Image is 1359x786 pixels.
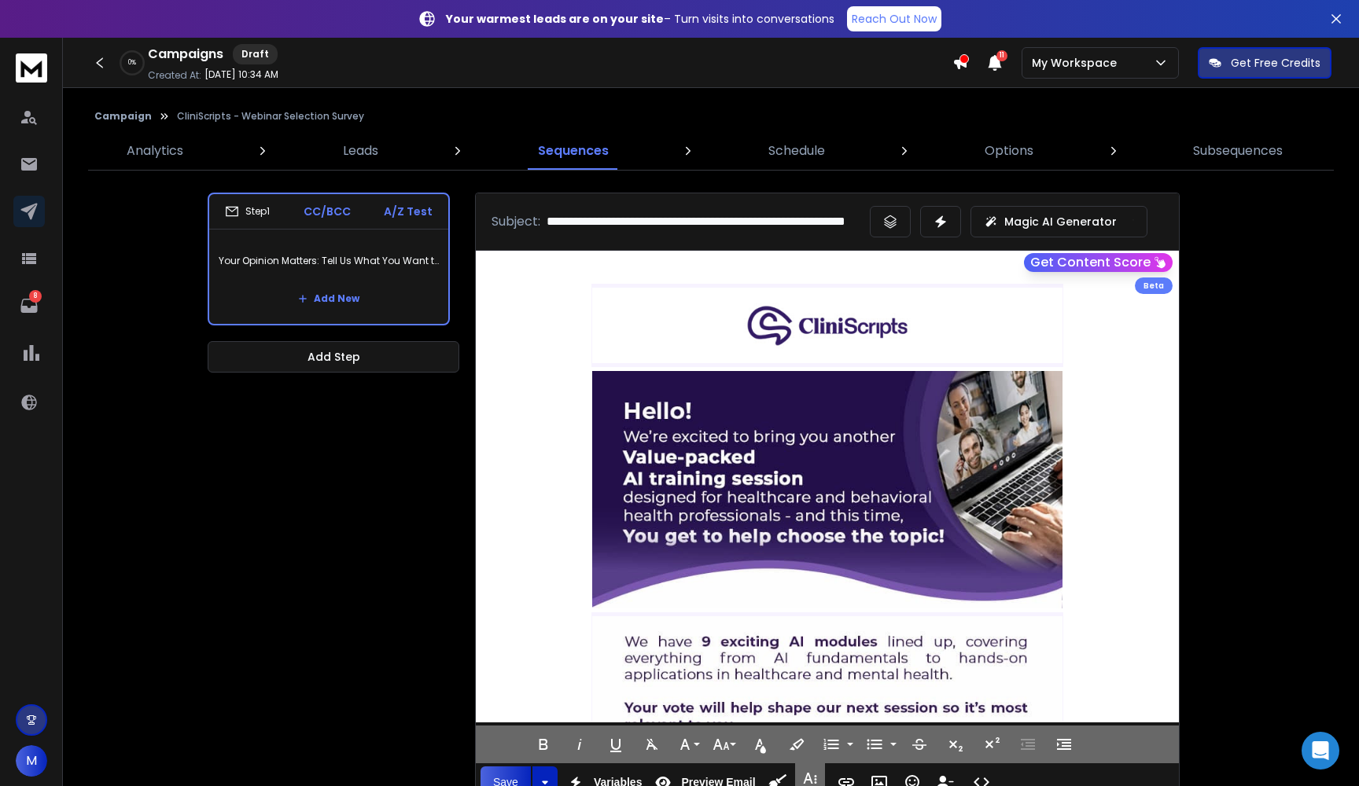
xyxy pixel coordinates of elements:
[16,53,47,83] img: logo
[970,206,1147,237] button: Magic AI Generator
[148,69,201,82] p: Created At:
[446,11,664,27] strong: Your warmest leads are on your site
[1231,55,1320,71] p: Get Free Credits
[1302,732,1339,769] div: Open Intercom Messenger
[759,132,834,170] a: Schedule
[1184,132,1292,170] a: Subsequences
[343,141,378,160] p: Leads
[233,44,278,64] div: Draft
[16,745,47,777] button: M
[219,239,439,283] p: Your Opinion Matters: Tell Us What You Want to Learn Next in AI
[208,193,450,325] li: Step1CC/BCCA/Z TestYour Opinion Matters: Tell Us What You Want to Learn Next in AIAdd New
[847,6,941,31] a: Reach Out Now
[1032,55,1123,71] p: My Workspace
[384,204,433,219] p: A/Z Test
[29,290,42,303] p: 8
[446,11,834,27] p: – Turn visits into conversations
[13,290,45,321] a: 8
[852,11,937,27] p: Reach Out Now
[528,132,618,170] a: Sequences
[177,110,364,123] p: CliniScripts - Webinar Selection Survey
[117,132,193,170] a: Analytics
[225,204,270,219] div: Step 1
[1004,214,1117,230] p: Magic AI Generator
[492,212,540,231] p: Subject:
[208,341,459,373] button: Add Step
[538,141,609,160] p: Sequences
[128,58,136,68] p: 0 %
[333,132,388,170] a: Leads
[127,141,183,160] p: Analytics
[1193,141,1283,160] p: Subsequences
[975,132,1043,170] a: Options
[1198,47,1331,79] button: Get Free Credits
[591,288,1063,363] img: ADKq_NajqE-fvq-vks7qXyNJxHbGjmrzJPeuDffQnqJ_3yU8GI5-ZB8wtF9zaqL9R0FoX47gxcYjsesfEPA-vJnTbiiUgqBcd...
[285,283,372,314] button: Add New
[768,141,825,160] p: Schedule
[148,45,223,64] h1: Campaigns
[985,141,1033,160] p: Options
[1024,253,1173,272] button: Get Content Score
[94,110,152,123] button: Campaign
[996,50,1007,61] span: 11
[204,68,278,81] p: [DATE] 10:34 AM
[304,204,351,219] p: CC/BCC
[1135,277,1173,294] div: Beta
